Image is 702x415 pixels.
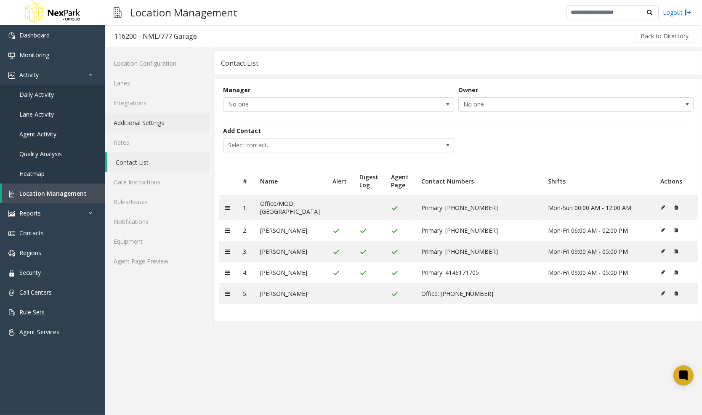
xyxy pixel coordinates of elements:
[223,85,250,94] label: Manager
[237,283,254,304] td: 5.
[548,204,631,212] span: Mon-Sun 00:00 AM - 12:00 AM
[421,204,498,212] span: Primary: [PHONE_NUMBER]
[353,167,385,195] th: Digest Log
[105,133,210,152] a: Rates
[8,72,15,79] img: 'icon'
[8,309,15,316] img: 'icon'
[391,205,398,212] img: check
[548,247,628,255] span: Mon-Fri 09:00 AM - 05:00 PM
[635,30,694,43] button: Back to Directory
[237,220,254,241] td: 2.
[126,2,242,23] h3: Location Management
[548,226,628,234] span: Mon-Fri 06:00 AM - 02:00 PM
[391,291,398,298] img: check
[548,269,628,277] span: Mon-Fri 09:00 AM - 05:00 PM
[8,32,15,39] img: 'icon'
[8,191,15,197] img: 'icon'
[359,270,367,277] img: check
[254,195,326,220] td: Office/MOD [GEOGRAPHIC_DATA]
[391,228,398,234] img: check
[19,170,45,178] span: Heatmap
[459,98,646,111] span: No one
[8,210,15,217] img: 'icon'
[19,288,52,296] span: Call Centers
[19,90,54,98] span: Daily Activity
[237,167,254,195] th: #
[105,212,210,231] a: Notifications
[391,270,398,277] img: check
[685,8,691,17] img: logout
[114,2,122,23] img: pageIcon
[105,93,210,113] a: Integrations
[19,110,54,118] span: Lane Activity
[8,230,15,237] img: 'icon'
[221,58,258,69] div: Contact List
[19,249,41,257] span: Regions
[237,195,254,220] td: 1.
[8,52,15,59] img: 'icon'
[19,31,50,39] span: Dashboard
[223,138,408,152] span: Select contact...
[254,241,326,262] td: [PERSON_NAME]
[458,85,478,94] label: Owner
[332,249,340,255] img: check
[254,167,326,195] th: Name
[105,231,210,251] a: Equipment
[421,290,493,298] span: Office: [PHONE_NUMBER]
[415,167,542,195] th: Contact Numbers
[107,152,210,172] a: Contact List
[19,269,41,277] span: Security
[19,229,44,237] span: Contacts
[254,262,326,283] td: [PERSON_NAME]
[105,172,210,192] a: Gate Instructions
[326,167,353,195] th: Alert
[542,167,654,195] th: Shifts
[663,8,691,17] a: Logout
[19,51,49,59] span: Monitoring
[19,189,87,197] span: Location Management
[458,97,694,112] span: NO DATA FOUND
[391,249,398,255] img: check
[105,251,210,271] a: Agent Page Preview
[105,192,210,212] a: Rules/Issues
[105,53,210,73] a: Location Configuration
[105,113,210,133] a: Additional Settings
[332,228,340,234] img: check
[19,328,59,336] span: Agent Services
[421,226,498,234] span: Primary: [PHONE_NUMBER]
[237,241,254,262] td: 3.
[114,31,197,42] div: 116200 - NML/777 Garage
[2,184,105,203] a: Location Management
[8,250,15,257] img: 'icon'
[359,249,367,255] img: check
[223,126,261,135] label: Add Contact
[385,167,415,195] th: Agent Page
[19,308,45,316] span: Rule Sets
[105,73,210,93] a: Lanes
[8,329,15,336] img: 'icon'
[19,209,41,217] span: Reports
[421,247,498,255] span: Primary: [PHONE_NUMBER]
[8,290,15,296] img: 'icon'
[19,71,39,79] span: Activity
[19,150,62,158] span: Quality Analysis
[254,220,326,241] td: [PERSON_NAME]
[19,130,56,138] span: Agent Activity
[421,269,479,277] span: Primary: 4146171705
[8,270,15,277] img: 'icon'
[332,270,340,277] img: check
[359,228,367,234] img: check
[254,283,326,304] td: [PERSON_NAME]
[223,98,408,111] span: No one
[237,262,254,283] td: 4.
[654,167,698,195] th: Actions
